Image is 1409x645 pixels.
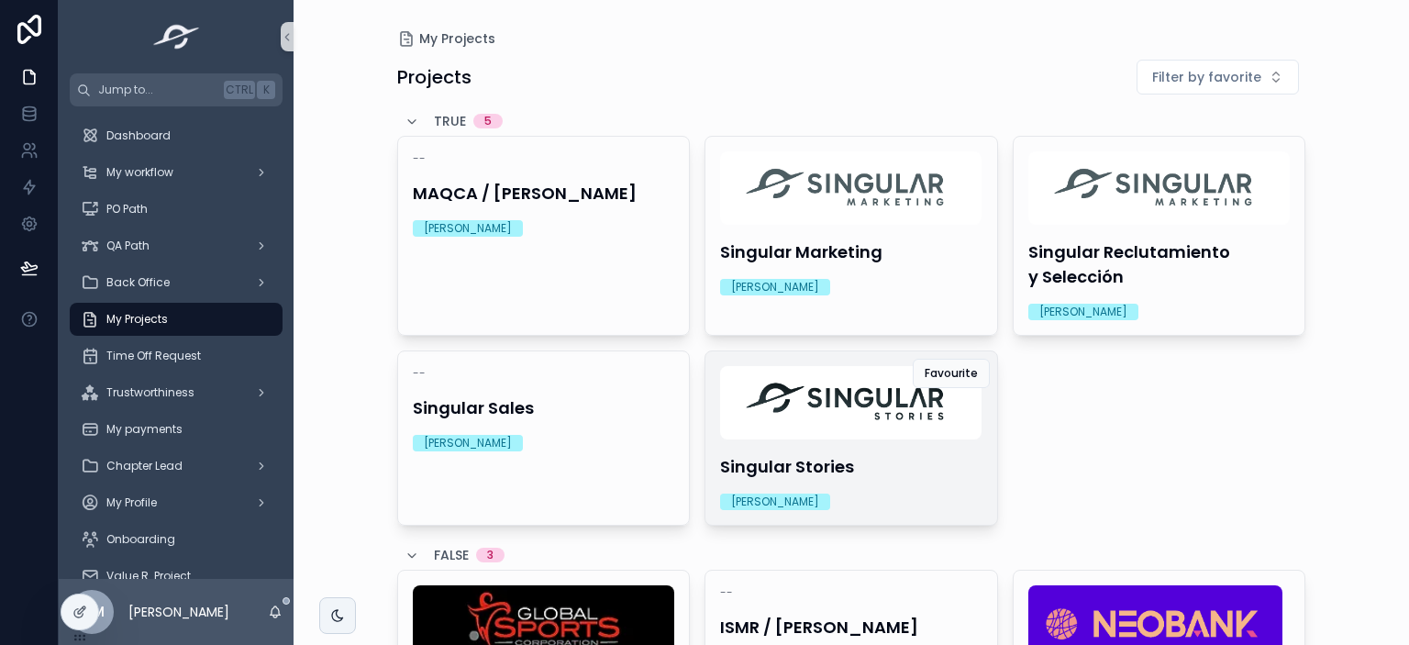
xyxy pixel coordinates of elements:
a: SMarketing.pngSingular Marketing[PERSON_NAME] [704,136,998,336]
span: K [259,83,273,97]
a: Time Off Request [70,339,283,373]
h4: Singular Stories [720,454,982,479]
a: QA Path [70,229,283,262]
span: My Profile [106,495,157,510]
a: My Projects [397,29,495,48]
span: TRUE [434,112,466,130]
img: SStories.png [720,366,982,439]
span: My payments [106,422,183,437]
span: Time Off Request [106,349,201,363]
div: [PERSON_NAME] [731,494,819,510]
span: PO Path [106,202,148,217]
span: Trustworthiness [106,385,194,400]
span: My Projects [106,312,168,327]
span: -- [720,585,733,600]
span: Jump to... [98,83,216,97]
a: My Projects [70,303,283,336]
a: SStories.pngSingular Stories[PERSON_NAME]Favourite [704,350,998,526]
a: Onboarding [70,523,283,556]
span: Chapter Lead [106,459,183,473]
a: Trustworthiness [70,376,283,409]
span: Value R. Project [106,569,191,584]
a: My workflow [70,156,283,189]
span: My workflow [106,165,173,180]
div: 3 [487,548,494,562]
h4: MAQCA / [PERSON_NAME] [413,181,675,206]
div: [PERSON_NAME] [731,279,819,295]
button: Favourite [913,359,990,388]
img: SMarketing.png [1028,151,1290,225]
span: FALSE [434,546,469,564]
a: PO Path [70,193,283,226]
span: QA Path [106,239,150,253]
a: My payments [70,413,283,446]
div: [PERSON_NAME] [424,435,512,451]
h4: ISMR / [PERSON_NAME] [720,615,982,639]
span: Filter by favorite [1152,68,1261,86]
a: My Profile [70,486,283,519]
h1: Projects [397,64,472,90]
button: Select Button [1137,60,1299,95]
img: App logo [148,22,205,51]
button: Jump to...CtrlK [70,73,283,106]
span: Ctrl [224,81,255,99]
span: -- [413,366,426,381]
a: Value R. Project [70,560,283,593]
span: Onboarding [106,532,175,547]
h4: Singular Marketing [720,239,982,264]
span: -- [413,151,426,166]
span: Back Office [106,275,170,290]
div: [PERSON_NAME] [424,220,512,237]
h4: Singular Sales [413,395,675,420]
a: Dashboard [70,119,283,152]
div: scrollable content [59,106,294,579]
img: SMarketing.png [720,151,982,225]
a: SMarketing.pngSingular Reclutamiento y Selección[PERSON_NAME] [1013,136,1306,336]
a: Back Office [70,266,283,299]
span: My Projects [419,29,495,48]
h4: Singular Reclutamiento y Selección [1028,239,1291,289]
div: [PERSON_NAME] [1039,304,1127,320]
a: Chapter Lead [70,450,283,483]
span: Dashboard [106,128,171,143]
a: --Singular Sales[PERSON_NAME] [397,350,691,526]
p: [PERSON_NAME] [128,603,229,621]
div: 5 [484,114,492,128]
span: Favourite [925,366,978,381]
a: --MAQCA / [PERSON_NAME][PERSON_NAME] [397,136,691,336]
